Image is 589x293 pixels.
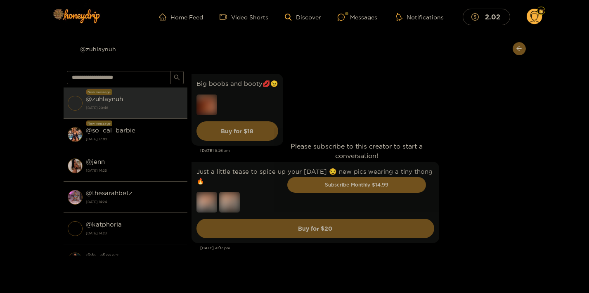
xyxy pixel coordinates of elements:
a: Video Shorts [220,13,268,21]
img: conversation [68,127,83,142]
span: dollar [471,13,483,21]
img: conversation [68,253,83,267]
img: conversation [68,158,83,173]
div: Messages [338,12,377,22]
span: video-camera [220,13,231,21]
span: home [159,13,170,21]
strong: @ so_cal_barbie [86,127,135,134]
strong: [DATE] 17:02 [86,135,183,143]
button: Notifications [394,13,446,21]
img: conversation [68,96,83,111]
strong: @ b_dimez [86,252,118,259]
strong: [DATE] 14:24 [86,198,183,206]
span: search [174,74,180,81]
button: Subscribe Monthly $14.99 [287,177,426,193]
a: Discover [285,14,321,21]
strong: [DATE] 20:46 [86,104,183,111]
a: Home Feed [159,13,203,21]
strong: @ katphoria [86,221,122,228]
button: arrow-left [513,42,526,55]
div: New message [86,89,112,95]
span: arrow-left [516,45,522,52]
button: 2.02 [463,9,510,25]
strong: @ zuhlaynuh [86,95,123,102]
div: New message [86,121,112,126]
strong: [DATE] 14:25 [86,167,183,174]
strong: @ jenn [86,158,105,165]
img: Fan Level [539,9,544,14]
div: @zuhlaynuh [64,42,187,55]
strong: [DATE] 14:23 [86,229,183,237]
mark: 2.02 [484,12,501,21]
img: conversation [68,221,83,236]
strong: @ thesarahbetz [86,189,132,196]
p: Please subscribe to this creator to start a conversation! [287,142,426,161]
img: conversation [68,190,83,205]
button: search [170,71,184,84]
